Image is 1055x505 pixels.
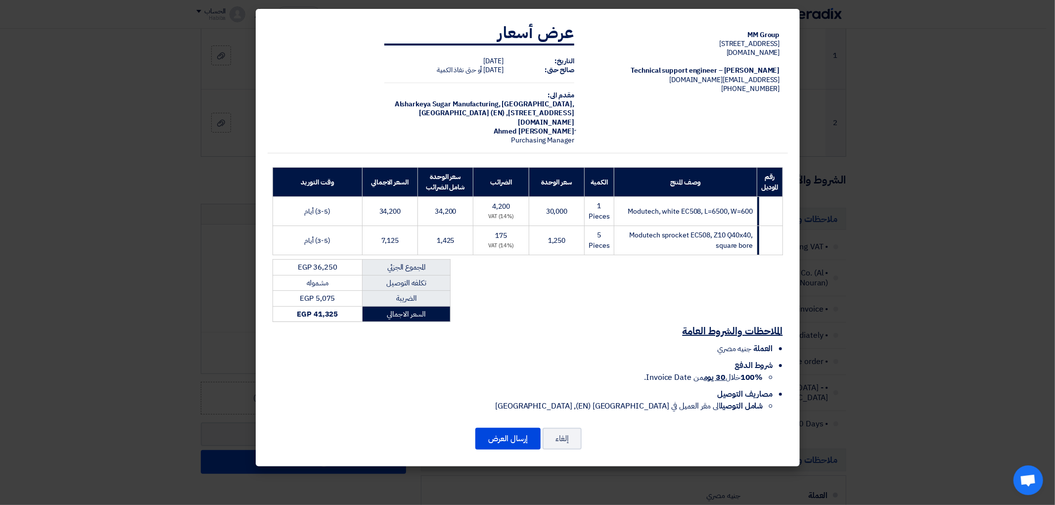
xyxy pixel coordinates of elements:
[395,99,501,109] span: Alsharkeya Sugar Manufacturing,
[543,428,582,450] button: إلغاء
[740,371,763,383] strong: 100%
[548,90,574,100] strong: مقدم الى:
[304,206,330,217] span: (3-5) أيام
[545,65,574,75] strong: صالح حتى:
[363,291,450,307] td: الضريبة
[362,168,417,197] th: السعر الاجمالي
[363,260,450,275] td: المجموع الجزئي
[546,206,567,217] span: 30,000
[721,400,763,412] strong: شامل التوصيل
[297,309,338,320] strong: EGP 41,325
[273,400,763,412] li: الى مقر العميل في [GEOGRAPHIC_DATA] (EN), [GEOGRAPHIC_DATA]
[419,99,574,127] span: [GEOGRAPHIC_DATA], [GEOGRAPHIC_DATA] (EN) ,[STREET_ADDRESS][DOMAIN_NAME]
[273,260,363,275] td: EGP 36,250
[437,65,482,75] span: أو حتى نفاذ الكمية
[1013,465,1043,495] a: Open chat
[717,343,751,355] span: جنيه مصري
[492,201,510,212] span: 4,200
[437,235,455,246] span: 1,425
[753,343,773,355] span: العملة
[477,213,524,221] div: (14%) VAT
[418,168,473,197] th: سعر الوحدة شامل الضرائب
[704,371,726,383] u: 30 يوم
[363,275,450,291] td: تكلفه التوصيل
[483,56,503,66] span: [DATE]
[555,56,574,66] strong: التاريخ:
[585,168,614,197] th: الكمية
[381,235,399,246] span: 7,125
[273,168,362,197] th: وقت التوريد
[628,206,753,217] span: Modutech, white EC508, L=6500, W=600
[483,65,503,75] span: [DATE]
[304,235,330,246] span: (3-5) أيام
[589,201,609,222] span: 1 Pieces
[719,39,780,49] span: [STREET_ADDRESS]
[590,31,780,40] div: MM Group
[477,242,524,250] div: (14%) VAT
[363,306,450,322] td: السعر الاجمالي
[734,360,773,371] span: شروط الدفع
[307,277,328,288] span: مشموله
[379,206,401,217] span: 34,200
[589,230,609,251] span: 5 Pieces
[614,168,757,197] th: وصف المنتج
[727,47,780,58] span: [DOMAIN_NAME]
[630,230,753,251] span: Modutech sprocket EC508, Z10 Q40x40, square bore
[644,371,763,383] span: خلال من Invoice Date.
[717,388,773,400] span: مصاريف التوصيل
[511,135,574,145] span: Purchasing Manager
[669,75,780,85] span: [EMAIL_ADDRESS][DOMAIN_NAME]
[435,206,456,217] span: 34,200
[494,126,574,137] span: ِAhmed [PERSON_NAME]
[473,168,529,197] th: الضرائب
[757,168,782,197] th: رقم الموديل
[475,428,541,450] button: إرسال العرض
[300,293,335,304] span: EGP 5,075
[498,21,574,45] strong: عرض أسعار
[590,66,780,75] div: [PERSON_NAME] – Technical support engineer
[721,84,780,94] span: [PHONE_NUMBER]
[548,235,566,246] span: 1,250
[683,323,783,338] u: الملاحظات والشروط العامة
[529,168,584,197] th: سعر الوحدة
[495,230,507,241] span: 175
